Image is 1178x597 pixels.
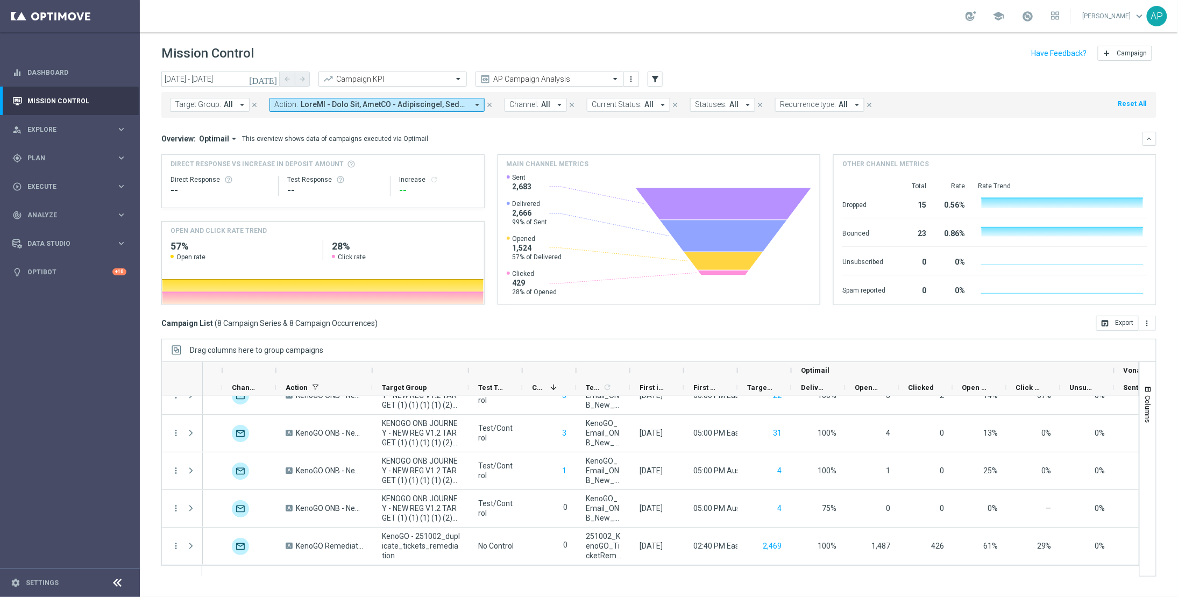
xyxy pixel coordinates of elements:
div: Press SPACE to select this row. [162,528,203,565]
button: lightbulb Optibot +10 [12,268,127,276]
div: 02 Oct 2025, Thursday [640,541,663,551]
span: KenoGO - 251002_duplicate_tickets_remediation [382,531,460,560]
button: Recurrence type: All arrow_drop_down [775,98,864,112]
div: Execute [12,182,116,191]
span: Delivery Rate [801,383,827,392]
span: A [286,543,293,549]
div: Optimail [232,500,249,517]
i: keyboard_arrow_right [116,181,126,191]
span: Click Rate = Clicked / Opened [1037,542,1052,550]
span: Open Rate = Opened / Delivered [983,429,998,437]
span: All [729,100,739,109]
div: 0.56% [939,195,965,212]
span: Delivery Rate = Delivered / Sent [822,504,836,513]
span: All [224,100,233,109]
span: 1,524 [513,243,562,253]
span: Unsubscribed Rate = Unsubscribes / Delivered [1095,542,1105,550]
span: 02:40 PM Eastern Australia Time (Sydney) (UTC +10:00) [693,542,932,550]
div: Optibot [12,258,126,286]
button: Optimail arrow_drop_down [196,134,242,144]
h2: 57% [171,240,314,253]
span: Click Rate = Clicked / Opened [1046,504,1052,513]
span: 4 [886,429,890,437]
span: All [839,100,848,109]
span: All [541,100,550,109]
div: 0 [898,252,926,269]
a: Dashboard [27,58,126,87]
div: Direct Response [171,175,269,184]
i: track_changes [12,210,22,220]
span: Unsubscribed Rate = Unsubscribes / Delivered [1095,429,1105,437]
span: Optimail [199,134,229,144]
span: 3 [886,391,890,400]
button: 4 [776,502,783,515]
span: KenoGO Remediation [296,541,364,551]
ng-select: AP Campaign Analysis [476,72,624,87]
span: 429 [513,278,557,288]
button: track_changes Analyze keyboard_arrow_right [12,211,127,219]
span: Plan [27,155,116,161]
span: Sent [1124,383,1139,392]
img: Optimail [232,463,249,480]
span: Channel [232,383,258,392]
i: arrow_drop_down [472,100,482,110]
button: close [755,99,765,111]
span: KenoGO ONB - New Reg V1.3 | EMAIL | Day 4 - Product Variants [296,428,364,438]
i: more_vert [171,428,181,438]
a: Mission Control [27,87,126,115]
span: Unsubscribed Rate [1070,383,1096,392]
h4: Other channel metrics [842,159,929,169]
span: Open rate [176,253,205,261]
i: more_vert [171,541,181,551]
span: ) [375,318,378,328]
button: 1 [561,464,567,478]
button: Data Studio keyboard_arrow_right [12,239,127,248]
span: 251002_KenoGO_TicketRemediation [586,531,621,560]
div: Press SPACE to select this row. [162,490,203,528]
span: Delivered [513,200,548,208]
span: Calculate column [601,381,612,393]
button: Action: LoreMI - Dolo Sit, AmetCO - Adipiscingel, SeddOE - Tempori Utlaboreetdo, MagnAA - Enimadm... [269,98,485,112]
span: 0 [940,466,944,475]
button: close [670,99,680,111]
span: KENOGO ONB JOURNEY - NEW REG V1.2 TARGET (1) (1) (1) (1) (2) (1) - Campaign 2 [382,456,460,485]
i: more_vert [171,503,181,513]
div: Test/Control [478,499,514,518]
div: Dropped [842,195,885,212]
button: Current Status: All arrow_drop_down [587,98,670,112]
div: Test/Control [478,461,514,480]
button: play_circle_outline Execute keyboard_arrow_right [12,182,127,191]
h4: OPEN AND CLICK RATE TREND [171,226,267,236]
i: [DATE] [249,74,278,84]
i: keyboard_arrow_right [116,124,126,134]
span: 0 [940,504,944,513]
button: arrow_forward [295,72,310,87]
i: play_circle_outline [12,182,22,191]
span: 05:00 PM Australian Western Standard Time (Perth) (UTC +08:00) [693,504,971,513]
i: close [251,101,258,109]
div: Press SPACE to select this row. [162,415,203,452]
span: Open Rate [962,383,988,392]
button: equalizer Dashboard [12,68,127,77]
h1: Mission Control [161,46,254,61]
div: 0% [939,252,965,269]
span: Current Status: [592,100,642,109]
div: Explore [12,125,116,134]
div: Data Studio [12,239,116,248]
i: refresh [603,383,612,392]
button: close [864,99,874,111]
span: Delivery Rate = Delivered / Sent [818,542,836,550]
span: Delivery Rate = Delivered / Sent [818,466,836,475]
div: Rate Trend [978,182,1147,190]
button: person_search Explore keyboard_arrow_right [12,125,127,134]
span: 0 [886,504,890,513]
span: KenoGO ONB - New Reg V1.3 | EMAIL | Day 4 - Spin 'n' GO + USPs [296,503,364,513]
span: Open Rate = Opened / Delivered [983,391,998,400]
span: Open Rate = Opened / Delivered [983,542,998,550]
button: close [250,99,259,111]
div: 02 Oct 2025, Thursday [640,503,663,513]
button: close [485,99,494,111]
button: arrow_back [280,72,295,87]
